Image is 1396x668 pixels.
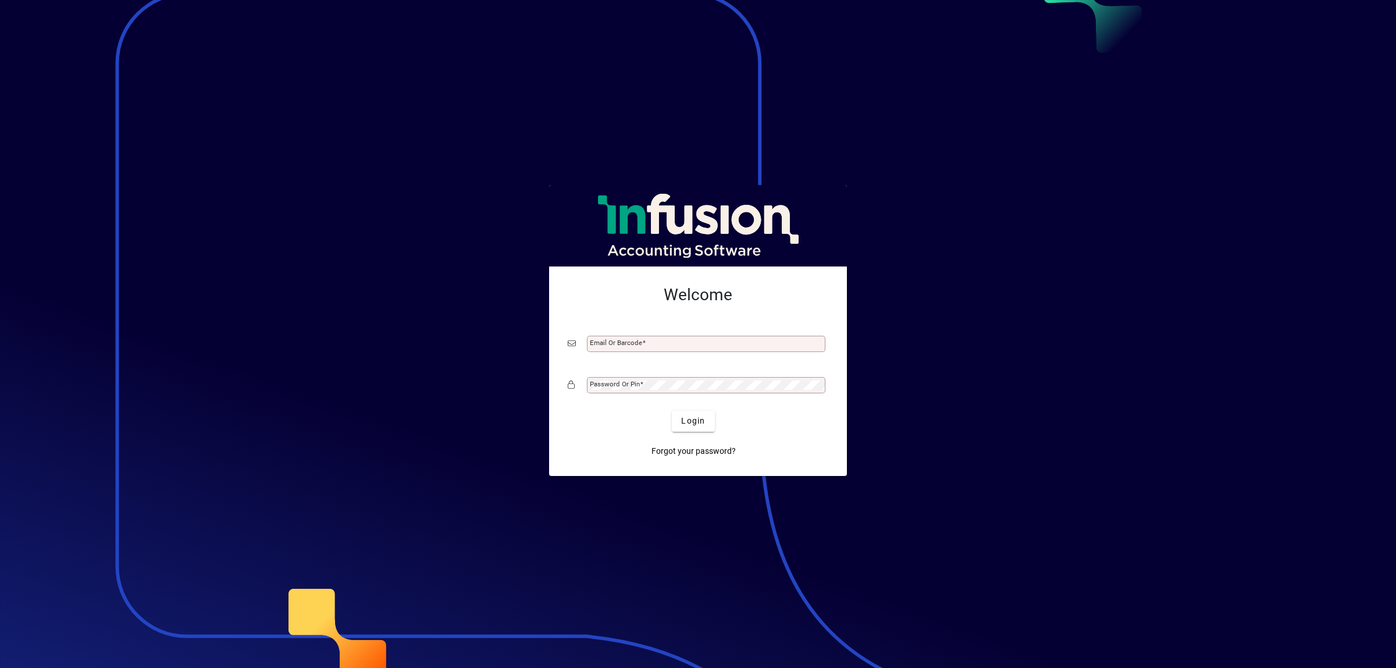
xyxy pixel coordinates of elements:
span: Forgot your password? [651,445,736,457]
mat-label: Password or Pin [590,380,640,388]
span: Login [681,415,705,427]
a: Forgot your password? [647,441,740,462]
button: Login [672,411,714,432]
h2: Welcome [568,285,828,305]
mat-label: Email or Barcode [590,339,642,347]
